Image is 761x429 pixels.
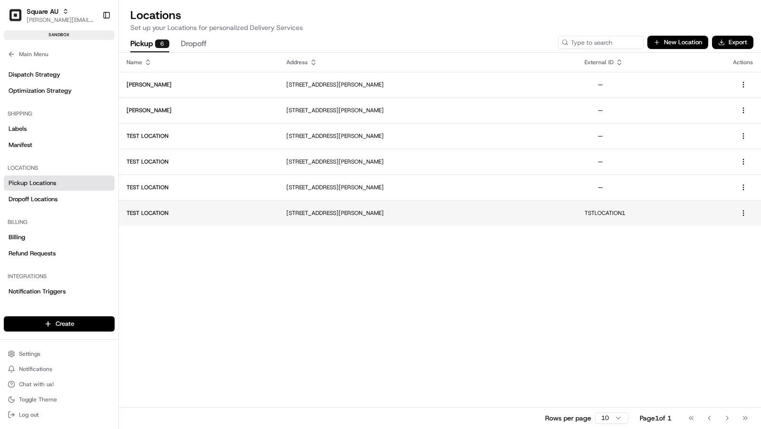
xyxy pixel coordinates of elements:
img: 1738778727109-b901c2ba-d612-49f7-a14d-d897ce62d23f [20,90,37,107]
span: Log out [19,411,39,419]
a: Notification Triggers [4,284,115,299]
div: Actions [733,58,753,66]
a: Optimization Strategy [4,83,115,98]
button: Pickup [130,36,169,52]
a: Powered byPylon [67,235,115,243]
span: [DATE] [84,173,104,180]
p: TEST LOCATION [127,158,271,166]
div: External ID [585,58,718,66]
div: Name [127,58,271,66]
button: Square AU [27,7,59,16]
a: Dropoff Locations [4,192,115,207]
span: • [57,147,60,155]
span: Pickup Locations [9,179,56,187]
span: [PERSON_NAME] [29,173,77,180]
p: [STREET_ADDRESS][PERSON_NAME] [286,107,569,114]
span: Create [56,320,74,328]
button: Main Menu [4,48,115,61]
p: [PERSON_NAME] [127,107,271,114]
button: Settings [4,347,115,361]
div: Start new chat [43,90,156,100]
div: Integrations [4,269,115,284]
div: Page 1 of 1 [640,413,672,423]
h2: Locations [130,8,750,23]
button: Dropoff [181,36,206,52]
a: Labels [4,121,115,136]
a: Dispatch Strategy [4,67,115,82]
a: 💻API Documentation [77,208,156,225]
span: Notifications [19,365,52,373]
span: Manifest [9,141,32,149]
div: Shipping [4,106,115,121]
p: — [598,158,718,166]
img: Charles Folsom [10,164,25,179]
input: Clear [25,61,157,71]
span: Dispatch Strategy [9,70,60,79]
div: Address [286,58,569,66]
p: Set up your Locations for personalized Delivery Services [130,23,750,32]
img: Nash [10,9,29,28]
div: We're available if you need us! [43,100,131,107]
p: [STREET_ADDRESS][PERSON_NAME] [286,209,569,217]
p: [PERSON_NAME] [127,81,271,88]
span: Toggle Theme [19,396,57,403]
p: TEST LOCATION [127,209,271,217]
a: Billing [4,230,115,245]
p: TSTLOCATION1 [585,209,718,217]
span: Billing [9,233,25,242]
p: — [598,107,718,114]
span: Main Menu [19,50,48,58]
p: TEST LOCATION [127,132,271,140]
button: See all [147,121,173,133]
button: Toggle Theme [4,393,115,406]
div: 6 [155,39,169,48]
button: New Location [647,36,708,49]
p: TEST LOCATION [127,184,271,191]
img: Square AU [8,8,23,23]
div: sandbox [4,30,115,40]
span: Knowledge Base [19,212,73,222]
span: Labels [9,125,27,133]
p: Welcome 👋 [10,38,173,53]
input: Type to search [558,36,644,49]
button: Export [712,36,753,49]
a: 📗Knowledge Base [6,208,77,225]
p: — [598,184,718,191]
button: [PERSON_NAME][EMAIL_ADDRESS][DOMAIN_NAME] [27,16,95,24]
p: — [598,132,718,140]
span: Refund Requests [9,249,56,258]
button: Square AUSquare AU[PERSON_NAME][EMAIL_ADDRESS][DOMAIN_NAME] [4,4,98,27]
button: Log out [4,408,115,421]
span: unihopllc [29,147,55,155]
img: 1736555255976-a54dd68f-1ca7-489b-9aae-adbdc363a1c4 [10,90,27,107]
span: Chat with us! [19,380,54,388]
div: Locations [4,160,115,175]
a: Manifest [4,137,115,153]
p: [STREET_ADDRESS][PERSON_NAME] [286,158,569,166]
span: Settings [19,350,40,358]
p: — [598,81,718,88]
div: 📗 [10,213,17,221]
span: Optimization Strategy [9,87,72,95]
span: • [79,173,82,180]
div: 💻 [80,213,88,221]
button: Start new chat [162,93,173,105]
button: Create [4,316,115,331]
p: [STREET_ADDRESS][PERSON_NAME] [286,81,569,88]
button: Chat with us! [4,378,115,391]
p: [STREET_ADDRESS][PERSON_NAME] [286,132,569,140]
span: Pylon [95,235,115,243]
div: Past conversations [10,123,61,131]
a: Refund Requests [4,246,115,261]
span: API Documentation [90,212,153,222]
img: unihopllc [10,138,25,153]
span: [DATE] [62,147,82,155]
span: Notification Triggers [9,287,66,296]
div: Billing [4,214,115,230]
a: Pickup Locations [4,175,115,191]
span: Dropoff Locations [9,195,58,204]
p: Rows per page [545,413,591,423]
button: Notifications [4,362,115,376]
p: [STREET_ADDRESS][PERSON_NAME] [286,184,569,191]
